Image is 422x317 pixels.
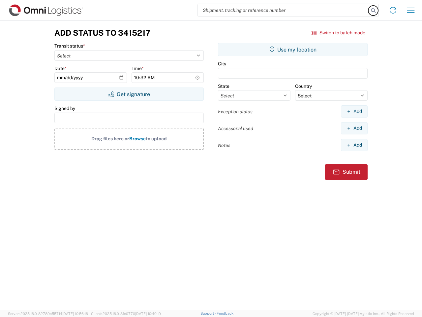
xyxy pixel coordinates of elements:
[54,43,85,49] label: Transit status
[341,139,368,151] button: Add
[218,43,368,56] button: Use my location
[341,105,368,118] button: Add
[54,105,75,111] label: Signed by
[54,28,150,38] h3: Add Status to 3415217
[198,4,369,17] input: Shipment, tracking or reference number
[135,312,161,316] span: [DATE] 10:40:19
[62,312,88,316] span: [DATE] 10:56:16
[295,83,312,89] label: Country
[313,311,414,317] span: Copyright © [DATE]-[DATE] Agistix Inc., All Rights Reserved
[217,311,233,315] a: Feedback
[325,164,368,180] button: Submit
[91,136,129,141] span: Drag files here or
[91,312,161,316] span: Client: 2025.16.0-8fc0770
[218,125,253,131] label: Accessorial used
[146,136,167,141] span: to upload
[200,311,217,315] a: Support
[218,83,229,89] label: State
[132,65,144,71] label: Time
[54,65,67,71] label: Date
[8,312,88,316] span: Server: 2025.16.0-82789e55714
[54,88,204,101] button: Get signature
[218,109,253,115] label: Exception status
[218,142,230,148] label: Notes
[218,61,226,67] label: City
[341,122,368,134] button: Add
[129,136,146,141] span: Browse
[312,27,365,38] button: Switch to batch mode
